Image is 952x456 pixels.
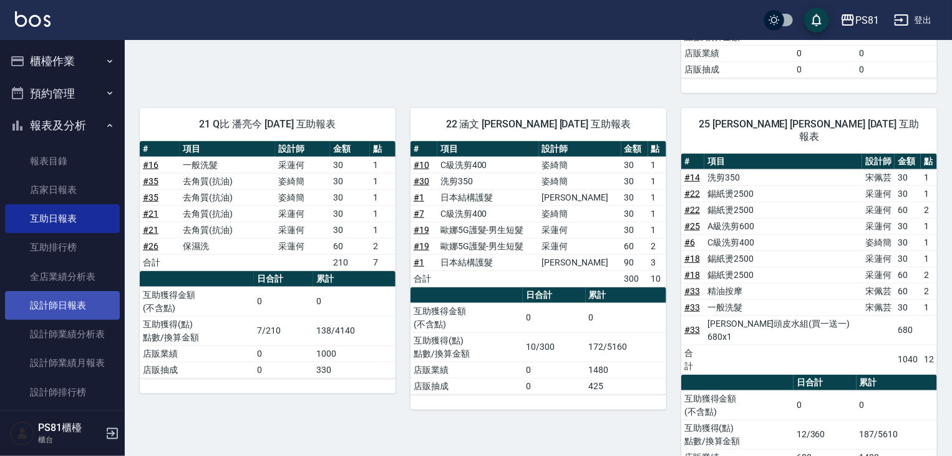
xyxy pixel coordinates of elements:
[921,299,937,315] td: 1
[275,222,330,238] td: 采蓮何
[684,302,700,312] a: #33
[684,254,700,264] a: #18
[621,157,648,173] td: 30
[140,254,180,270] td: 合計
[684,286,700,296] a: #33
[704,299,862,315] td: 一般洗髮
[180,206,274,222] td: 去角質(抗油)
[370,254,396,270] td: 7
[5,320,120,349] a: 設計師業績分析表
[862,299,895,315] td: 宋佩芸
[414,241,429,251] a: #19
[275,157,330,173] td: 采蓮何
[140,141,396,271] table: a dense table
[437,141,539,157] th: 項目
[681,420,794,449] td: 互助獲得(點) 點數/換算金額
[410,332,523,362] td: 互助獲得(點) 點數/換算金額
[410,141,666,287] table: a dense table
[410,141,437,157] th: #
[704,202,862,218] td: 錫紙燙2500
[155,118,381,131] span: 21 Q比 潘亮今 [DATE] 互助報表
[921,345,937,374] td: 12
[38,422,102,434] h5: PS81櫃檯
[313,345,396,362] td: 1000
[410,378,523,394] td: 店販抽成
[857,420,937,449] td: 187/5610
[370,189,396,206] td: 1
[254,316,313,345] td: 7/210
[586,362,666,378] td: 1480
[862,202,895,218] td: 采蓮何
[313,287,396,316] td: 0
[704,154,862,170] th: 項目
[180,173,274,189] td: 去角質(抗油)
[5,109,120,142] button: 報表及分析
[5,204,120,233] a: 互助日報表
[921,267,937,283] td: 2
[895,299,921,315] td: 30
[684,221,700,231] a: #25
[921,202,937,218] td: 2
[180,189,274,206] td: 去角質(抗油)
[684,270,700,280] a: #18
[5,407,120,435] a: 每日收支明細
[696,118,922,143] span: 25 [PERSON_NAME] [PERSON_NAME] [DATE] 互助報表
[648,157,666,173] td: 1
[862,267,895,283] td: 采蓮何
[586,332,666,362] td: 172/5160
[895,283,921,299] td: 60
[862,154,895,170] th: 設計師
[143,209,158,219] a: #21
[5,45,120,77] button: 櫃檯作業
[15,11,51,27] img: Logo
[370,141,396,157] th: 點
[140,345,254,362] td: 店販業績
[895,169,921,186] td: 30
[862,234,895,250] td: 姿綺簡
[410,303,523,332] td: 互助獲得金額 (不含點)
[254,271,313,287] th: 日合計
[704,169,862,186] td: 洗剪350
[857,375,937,391] th: 累計
[143,160,158,170] a: #16
[648,189,666,206] td: 1
[862,169,895,186] td: 宋佩芸
[414,225,429,235] a: #19
[621,206,648,222] td: 30
[857,45,937,61] td: 0
[684,237,695,247] a: #6
[254,362,313,378] td: 0
[410,287,666,395] table: a dense table
[10,421,35,446] img: Person
[414,192,424,202] a: #1
[330,206,370,222] td: 30
[275,238,330,254] td: 采蓮何
[539,238,621,254] td: 采蓮何
[648,206,666,222] td: 1
[539,206,621,222] td: 姿綺簡
[895,250,921,267] td: 30
[895,186,921,202] td: 30
[5,291,120,320] a: 設計師日報表
[704,234,862,250] td: C級洗剪400
[410,270,437,287] td: 合計
[794,61,857,77] td: 0
[370,173,396,189] td: 1
[140,362,254,378] td: 店販抽成
[921,186,937,202] td: 1
[330,189,370,206] td: 30
[621,173,648,189] td: 30
[38,434,102,445] p: 櫃台
[621,189,648,206] td: 30
[254,287,313,316] td: 0
[414,160,429,170] a: #10
[921,218,937,234] td: 1
[921,234,937,250] td: 1
[437,189,539,206] td: 日本結構護髮
[539,141,621,157] th: 設計師
[681,154,704,170] th: #
[437,173,539,189] td: 洗剪350
[684,325,700,335] a: #33
[648,254,666,270] td: 3
[330,222,370,238] td: 30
